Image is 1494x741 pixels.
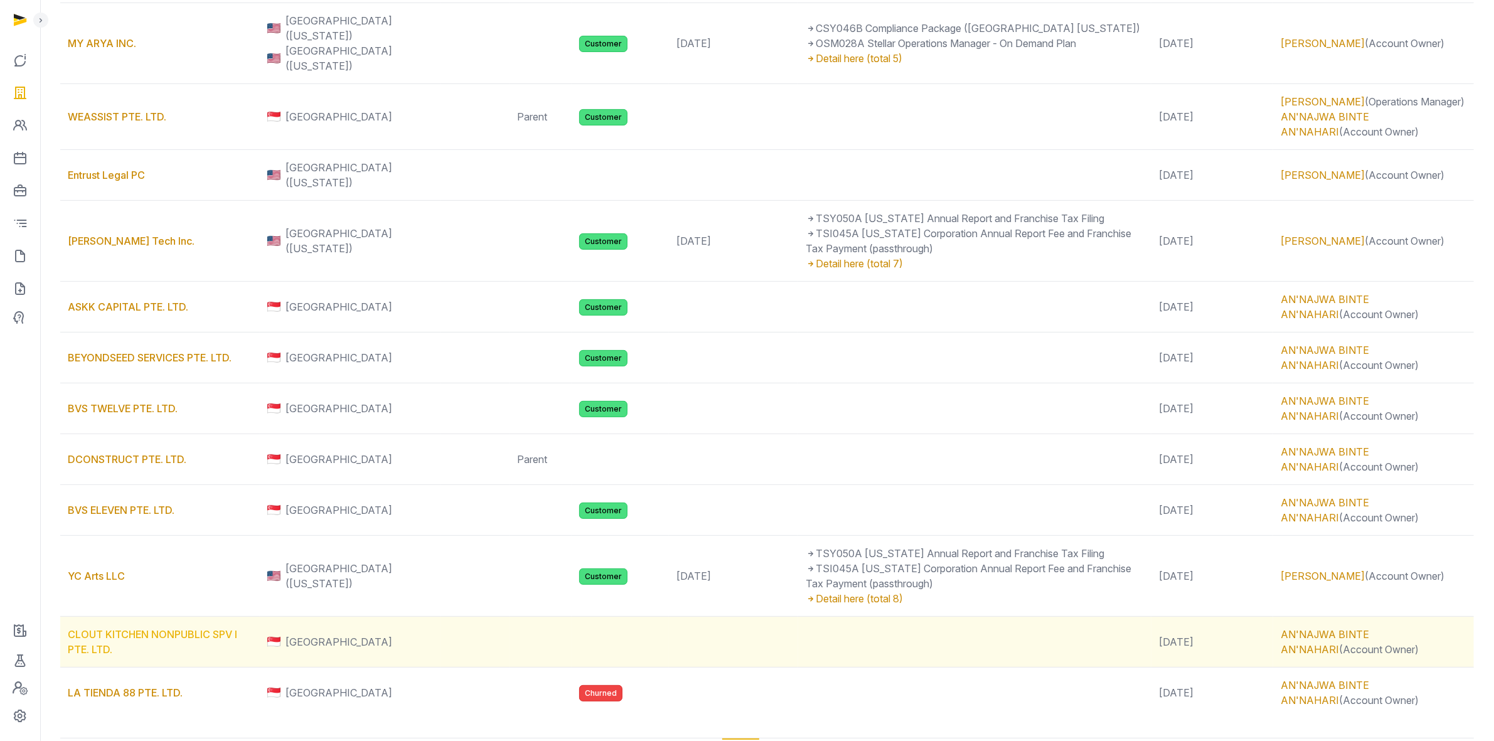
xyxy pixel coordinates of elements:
[1281,568,1466,584] div: (Account Owner)
[1281,344,1369,371] a: AN'NAJWA BINTE AN'NAHARI
[1281,628,1369,656] a: AN'NAJWA BINTE AN'NAHARI
[806,547,1104,560] span: TSY050A [US_STATE] Annual Report and Franchise Tax Filing
[68,37,136,50] a: MY ARYA INC.
[1281,110,1369,138] a: AN'NAJWA BINTE AN'NAHARI
[285,350,392,365] span: [GEOGRAPHIC_DATA]
[285,13,434,43] span: [GEOGRAPHIC_DATA] ([US_STATE])
[1281,679,1369,706] a: AN'NAJWA BINTE AN'NAHARI
[579,568,627,585] span: Customer
[1281,570,1365,582] a: [PERSON_NAME]
[68,301,188,313] a: ASKK CAPITAL PTE. LTD.
[1151,84,1273,150] td: [DATE]
[285,685,392,700] span: [GEOGRAPHIC_DATA]
[579,299,627,316] span: Customer
[1151,150,1273,201] td: [DATE]
[1281,169,1365,181] a: [PERSON_NAME]
[579,685,622,701] span: Churned
[68,110,166,123] a: WEASSIST PTE. LTD.
[579,233,627,250] span: Customer
[806,227,1131,255] span: TSI045A [US_STATE] Corporation Annual Report Fee and Franchise Tax Payment (passthrough)
[806,51,1144,66] div: Detail here (total 5)
[579,36,627,52] span: Customer
[1281,168,1466,183] div: (Account Owner)
[806,37,1076,50] span: OSM028A Stellar Operations Manager - On Demand Plan
[806,562,1131,590] span: TSI045A [US_STATE] Corporation Annual Report Fee and Franchise Tax Payment (passthrough)
[68,628,237,656] a: CLOUT KITCHEN NONPUBLIC SPV I PTE. LTD.
[1281,36,1466,51] div: (Account Owner)
[1151,434,1273,485] td: [DATE]
[1281,293,1369,321] a: AN'NAJWA BINTE AN'NAHARI
[68,235,195,247] a: [PERSON_NAME] Tech Inc.
[510,84,572,150] td: Parent
[68,169,145,181] a: Entrust Legal PC
[68,686,183,699] a: LA TIENDA 88 PTE. LTD.
[669,536,798,617] td: [DATE]
[68,504,174,516] a: BVS ELEVEN PTE. LTD.
[285,452,392,467] span: [GEOGRAPHIC_DATA]
[285,299,392,314] span: [GEOGRAPHIC_DATA]
[1151,668,1273,718] td: [DATE]
[285,109,392,124] span: [GEOGRAPHIC_DATA]
[1281,678,1466,708] div: (Account Owner)
[1281,495,1466,525] div: (Account Owner)
[510,434,572,485] td: Parent
[579,401,627,417] span: Customer
[1281,95,1365,108] a: [PERSON_NAME]
[1281,233,1466,248] div: (Account Owner)
[1151,201,1273,282] td: [DATE]
[1281,627,1466,657] div: (Account Owner)
[1281,235,1365,247] a: [PERSON_NAME]
[806,256,1144,271] div: Detail here (total 7)
[1151,333,1273,383] td: [DATE]
[669,3,798,84] td: [DATE]
[806,591,1144,606] div: Detail here (total 8)
[1281,94,1466,109] div: (Operations Manager)
[1151,617,1273,668] td: [DATE]
[1281,109,1466,139] div: (Account Owner)
[1151,485,1273,536] td: [DATE]
[1281,445,1369,473] a: AN'NAJWA BINTE AN'NAHARI
[285,503,392,518] span: [GEOGRAPHIC_DATA]
[669,201,798,282] td: [DATE]
[1281,343,1466,373] div: (Account Owner)
[579,350,627,366] span: Customer
[285,160,434,190] span: [GEOGRAPHIC_DATA] ([US_STATE])
[285,401,392,416] span: [GEOGRAPHIC_DATA]
[68,570,125,582] a: YC Arts LLC
[285,226,434,256] span: [GEOGRAPHIC_DATA] ([US_STATE])
[1281,496,1369,524] a: AN'NAJWA BINTE AN'NAHARI
[285,43,434,73] span: [GEOGRAPHIC_DATA] ([US_STATE])
[1151,282,1273,333] td: [DATE]
[68,402,178,415] a: BVS TWELVE PTE. LTD.
[285,561,434,591] span: [GEOGRAPHIC_DATA] ([US_STATE])
[806,212,1104,225] span: TSY050A [US_STATE] Annual Report and Franchise Tax Filing
[1281,393,1466,424] div: (Account Owner)
[285,634,392,649] span: [GEOGRAPHIC_DATA]
[1281,37,1365,50] a: [PERSON_NAME]
[579,109,627,125] span: Customer
[1281,395,1369,422] a: AN'NAJWA BINTE AN'NAHARI
[1151,3,1273,84] td: [DATE]
[1151,383,1273,434] td: [DATE]
[68,453,186,466] a: DCONSTRUCT PTE. LTD.
[579,503,627,519] span: Customer
[1281,292,1466,322] div: (Account Owner)
[806,22,1140,35] span: CSY046B Compliance Package ([GEOGRAPHIC_DATA] [US_STATE])
[1151,536,1273,617] td: [DATE]
[68,351,232,364] a: BEYONDSEED SERVICES PTE. LTD.
[1281,444,1466,474] div: (Account Owner)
